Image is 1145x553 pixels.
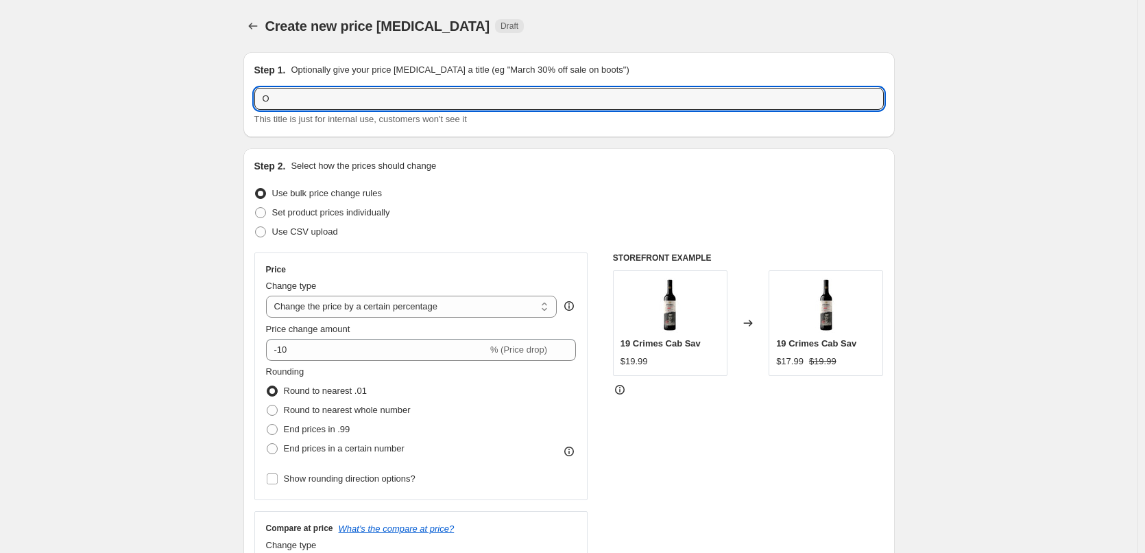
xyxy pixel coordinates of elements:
[266,281,317,291] span: Change type
[642,278,697,333] img: NVCabSauv_80x.jpg
[272,207,390,217] span: Set product prices individually
[266,366,304,377] span: Rounding
[266,523,333,534] h3: Compare at price
[254,63,286,77] h2: Step 1.
[291,159,436,173] p: Select how the prices should change
[284,473,415,484] span: Show rounding direction options?
[339,523,455,534] button: What's the compare at price?
[562,299,576,313] div: help
[776,338,856,349] span: 19 Crimes Cab Sav
[266,264,286,275] h3: Price
[613,252,884,263] h6: STOREFRONT EXAMPLE
[620,338,701,349] span: 19 Crimes Cab Sav
[272,188,382,198] span: Use bulk price change rules
[291,63,629,77] p: Optionally give your price [MEDICAL_DATA] a title (eg "March 30% off sale on boots")
[254,159,286,173] h2: Step 2.
[809,355,836,368] strike: $19.99
[799,278,854,333] img: NVCabSauv_80x.jpg
[254,114,467,124] span: This title is just for internal use, customers won't see it
[284,405,411,415] span: Round to nearest whole number
[284,424,350,434] span: End prices in .99
[620,355,648,368] div: $19.99
[284,443,405,454] span: End prices in a certain number
[490,344,547,355] span: % (Price drop)
[266,339,487,361] input: -15
[776,355,804,368] div: $17.99
[501,21,518,32] span: Draft
[254,88,884,110] input: 30% off holiday sale
[284,386,367,396] span: Round to nearest .01
[272,226,338,237] span: Use CSV upload
[266,324,350,334] span: Price change amount
[266,540,317,550] span: Change type
[265,19,490,34] span: Create new price [MEDICAL_DATA]
[243,16,263,36] button: Price change jobs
